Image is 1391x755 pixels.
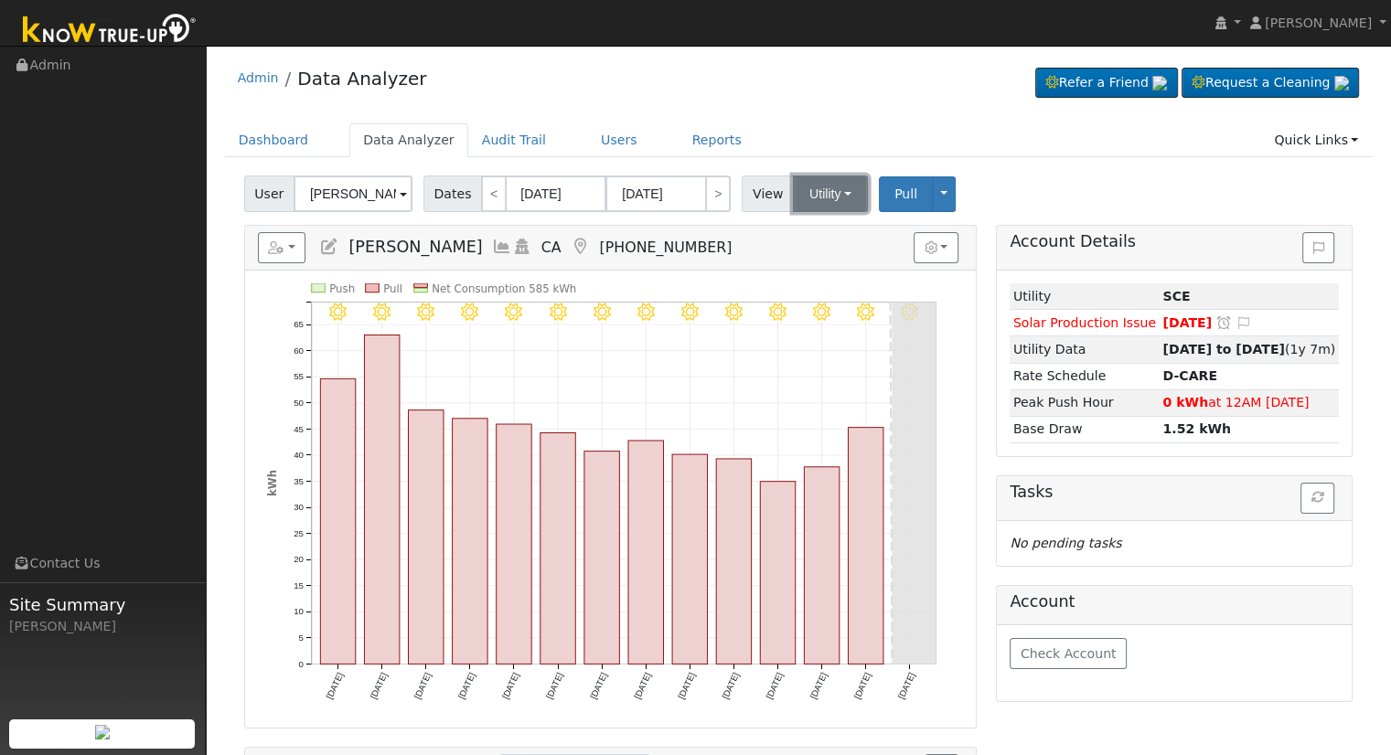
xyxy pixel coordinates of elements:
[294,372,304,382] text: 55
[452,419,487,665] rect: onclick=""
[496,424,530,664] rect: onclick=""
[681,303,699,321] i: 9/09 - Clear
[599,239,732,256] span: [PHONE_NUMBER]
[1013,315,1156,330] span: Solar Production Issue
[319,238,339,256] a: Edit User (23176)
[298,659,304,669] text: 0
[541,239,562,256] span: CA
[584,452,619,665] rect: onclick=""
[364,335,399,665] rect: onclick=""
[1162,342,1335,356] span: (1y 7m)
[544,671,565,700] text: [DATE]
[1152,76,1167,90] img: retrieve
[628,441,663,664] rect: onclick=""
[894,186,917,201] span: Pull
[294,424,304,434] text: 45
[742,175,794,212] span: View
[294,175,412,212] input: Select a User
[1010,232,1339,251] h5: Account Details
[1162,395,1208,409] strong: 0 kWh
[320,379,355,665] rect: onclick=""
[540,433,575,665] rect: onclick=""
[672,454,707,664] rect: onclick=""
[1260,123,1372,157] a: Quick Links
[324,671,345,700] text: [DATE]
[725,303,743,321] i: 9/10 - MostlyClear
[1162,315,1212,330] span: [DATE]
[417,303,434,321] i: 9/03 - Clear
[1010,592,1339,611] h5: Account
[1300,483,1334,514] button: Refresh
[329,303,347,321] i: 9/01 - Clear
[408,410,443,665] rect: onclick=""
[298,633,303,643] text: 5
[383,282,402,295] text: Pull
[1035,68,1178,99] a: Refer a Friend
[593,303,610,321] i: 9/07 - Clear
[676,671,697,700] text: [DATE]
[512,238,532,256] a: Login As (last 03/30/2025 2:20:16 PM)
[1162,289,1190,303] strong: ID: 5SXQLTI8T, authorized: 11/05/24
[265,470,278,496] text: kWh
[848,428,883,665] rect: onclick=""
[1021,646,1117,661] span: Check Account
[9,592,196,617] span: Site Summary
[1010,483,1339,502] h5: Tasks
[679,123,755,157] a: Reports
[760,482,795,665] rect: onclick=""
[1010,336,1160,363] td: Utility Data
[294,580,304,590] text: 15
[238,70,279,85] a: Admin
[481,175,507,212] a: <
[297,68,426,90] a: Data Analyzer
[1162,368,1216,383] strong: 66
[294,502,304,512] text: 30
[1010,536,1121,550] i: No pending tasks
[329,282,355,295] text: Push
[1010,363,1160,389] td: Rate Schedule
[294,555,304,565] text: 20
[716,459,751,664] rect: onclick=""
[294,346,304,356] text: 60
[423,175,482,212] span: Dates
[373,303,391,321] i: 9/02 - Clear
[793,175,868,212] button: Utility
[368,671,389,700] text: [DATE]
[492,238,512,256] a: Multi-Series Graph
[851,671,872,700] text: [DATE]
[225,123,323,157] a: Dashboard
[637,303,654,321] i: 9/08 - Clear
[1162,342,1284,356] strong: [DATE] to [DATE]
[348,238,482,256] span: [PERSON_NAME]
[95,725,110,739] img: retrieve
[857,303,874,321] i: 9/13 - Clear
[813,303,830,321] i: 9/12 - Clear
[587,123,651,157] a: Users
[1010,283,1160,310] td: Utility
[720,671,741,700] text: [DATE]
[1236,316,1252,329] i: Edit Issue
[879,176,933,212] button: Pull
[294,476,304,486] text: 35
[505,303,522,321] i: 9/05 - Clear
[549,303,566,321] i: 9/06 - Clear
[1215,315,1232,330] a: Snooze this issue
[294,607,304,617] text: 10
[468,123,560,157] a: Audit Trail
[294,528,304,538] text: 25
[588,671,609,700] text: [DATE]
[455,671,476,700] text: [DATE]
[769,303,786,321] i: 9/11 - MostlyClear
[432,282,576,295] text: Net Consumption 585 kWh
[764,671,785,700] text: [DATE]
[632,671,653,700] text: [DATE]
[1010,638,1127,669] button: Check Account
[412,671,433,700] text: [DATE]
[1265,16,1372,30] span: [PERSON_NAME]
[294,319,304,329] text: 65
[1302,232,1334,263] button: Issue History
[294,450,304,460] text: 40
[808,671,829,700] text: [DATE]
[1182,68,1359,99] a: Request a Cleaning
[1010,416,1160,442] td: Base Draw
